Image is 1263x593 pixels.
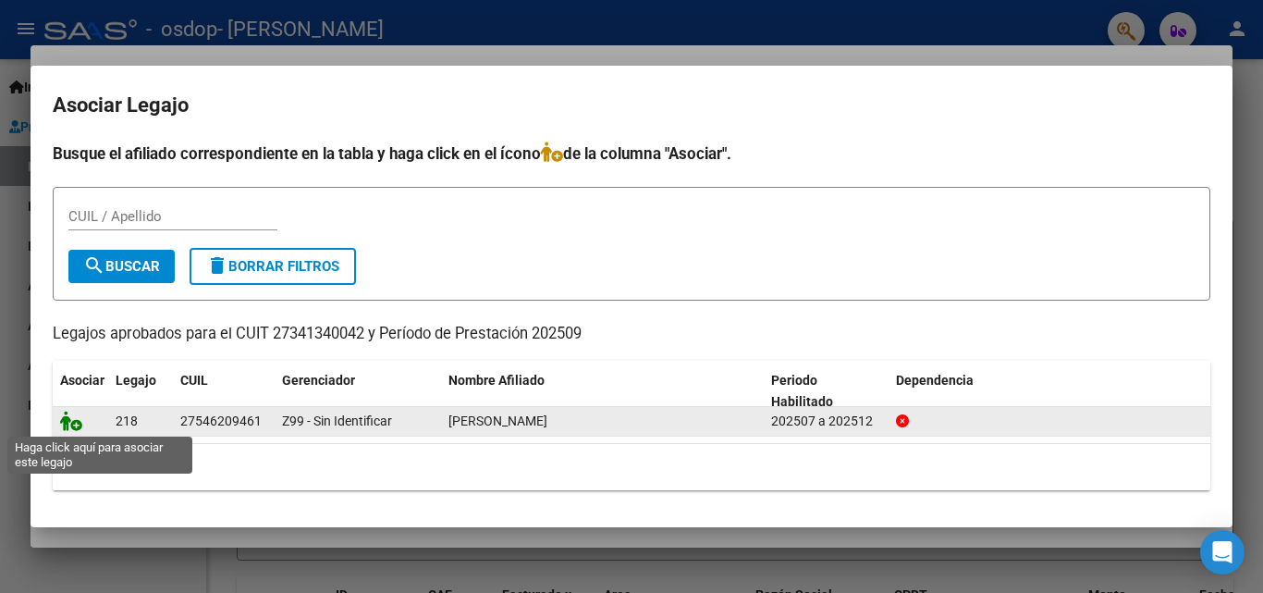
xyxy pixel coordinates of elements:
span: CUIL [180,373,208,388]
h4: Busque el afiliado correspondiente en la tabla y haga click en el ícono de la columna "Asociar". [53,142,1210,166]
datatable-header-cell: CUIL [173,361,275,422]
mat-icon: delete [206,254,228,277]
span: Z99 - Sin Identificar [282,414,392,428]
button: Borrar Filtros [190,248,356,285]
span: Periodo Habilitado [771,373,833,409]
h2: Asociar Legajo [53,88,1210,123]
datatable-header-cell: Legajo [108,361,173,422]
div: Open Intercom Messenger [1200,530,1245,574]
span: Buscar [83,258,160,275]
div: 1 registros [53,444,1210,490]
span: Dependencia [896,373,974,388]
span: MARTI KUNC ISABELLA [448,414,547,428]
span: Asociar [60,373,104,388]
mat-icon: search [83,254,105,277]
div: 27546209461 [180,411,262,432]
span: 218 [116,414,138,428]
datatable-header-cell: Gerenciador [275,361,441,422]
datatable-header-cell: Asociar [53,361,108,422]
span: Borrar Filtros [206,258,339,275]
datatable-header-cell: Nombre Afiliado [441,361,764,422]
div: 202507 a 202512 [771,411,881,432]
span: Legajo [116,373,156,388]
datatable-header-cell: Dependencia [889,361,1211,422]
span: Gerenciador [282,373,355,388]
datatable-header-cell: Periodo Habilitado [764,361,889,422]
span: Nombre Afiliado [448,373,545,388]
p: Legajos aprobados para el CUIT 27341340042 y Período de Prestación 202509 [53,323,1210,346]
button: Buscar [68,250,175,283]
